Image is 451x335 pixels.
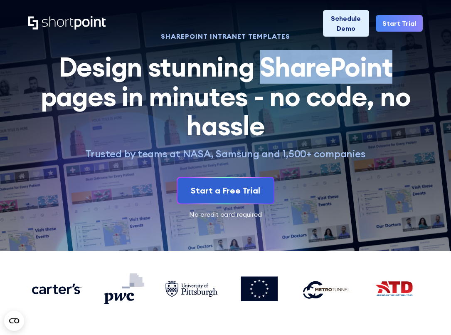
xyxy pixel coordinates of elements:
a: Start a Free Trial [177,178,274,203]
a: Start Trial [376,15,423,32]
iframe: Chat Widget [409,295,451,335]
h2: Design stunning SharePoint pages in minutes - no code, no hassle [31,52,420,140]
div: No credit card required [28,211,423,218]
p: Trusted by teams at NASA, Samsung and 1,500+ companies [31,147,420,160]
a: Home [28,16,106,30]
a: Schedule Demo [323,10,370,37]
div: Start a Free Trial [191,184,260,197]
button: Open CMP widget [4,311,24,331]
